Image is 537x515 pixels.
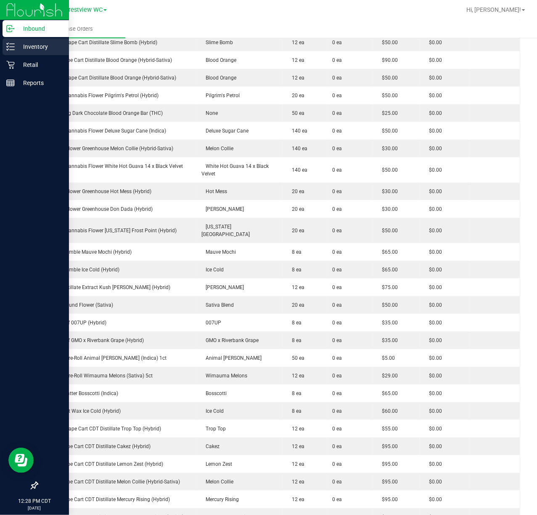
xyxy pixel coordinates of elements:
[332,227,342,234] span: 0 ea
[332,74,342,82] span: 0 ea
[43,407,191,415] div: FT 1g Soft Wax Ice Cold (Hybrid)
[43,284,191,291] div: FT 1g Distillate Extract Kush [PERSON_NAME] (Hybrid)
[42,25,104,33] span: Purchase Orders
[201,40,233,45] span: Slime Bomb
[15,42,65,52] p: Inventory
[378,390,398,396] span: $65.00
[332,407,342,415] span: 0 ea
[43,56,191,64] div: FT 1g Vape Cart Distillate Blood Orange (Hybrid-Sativa)
[332,443,342,450] span: 0 ea
[425,206,442,212] span: $0.00
[201,110,218,116] span: None
[425,40,442,45] span: $0.00
[288,408,302,414] span: 8 ea
[378,249,398,255] span: $65.00
[201,284,244,290] span: [PERSON_NAME]
[288,146,307,151] span: 140 ea
[288,479,304,485] span: 12 ea
[425,426,442,432] span: $0.00
[43,39,191,46] div: FT 0.5g Vape Cart Distillate Slime Bomb (Hybrid)
[378,146,398,151] span: $30.00
[378,496,398,502] span: $95.00
[15,60,65,70] p: Retail
[425,390,442,396] span: $0.00
[201,249,236,255] span: Mauve Mochi
[288,373,304,379] span: 12 ea
[425,337,442,343] span: $0.00
[43,443,191,450] div: FT 1g Vape Cart CDT Distillate Cakez (Hybrid)
[201,461,232,467] span: Lemon Zest
[332,425,342,433] span: 0 ea
[425,228,442,234] span: $0.00
[15,24,65,34] p: Inbound
[201,206,244,212] span: [PERSON_NAME]
[425,188,442,194] span: $0.00
[332,109,342,117] span: 0 ea
[425,408,442,414] span: $0.00
[201,408,224,414] span: Ice Cold
[201,188,227,194] span: Hot Mess
[201,426,226,432] span: Trop Top
[288,461,304,467] span: 12 ea
[332,266,342,273] span: 0 ea
[201,320,221,326] span: 007UP
[43,301,191,309] div: FT 7g Ground Flower (Sativa)
[332,301,342,309] span: 0 ea
[201,373,247,379] span: Wimauma Melons
[378,320,398,326] span: $35.00
[425,249,442,255] span: $0.00
[288,40,304,45] span: 12 ea
[332,337,342,344] span: 0 ea
[425,496,442,502] span: $0.00
[8,448,34,473] iframe: Resource center
[43,205,191,213] div: FD 3.5g Flower Greenhouse Don Dada (Hybrid)
[332,92,342,99] span: 0 ea
[4,505,65,511] p: [DATE]
[43,354,191,362] div: FT 0.5g Pre-Roll Animal [PERSON_NAME] (Indica) 1ct
[378,57,398,63] span: $90.00
[65,6,103,13] span: Crestview WC
[43,109,191,117] div: HT 100mg Dark Chocolate Blood Orange Bar (THC)
[288,426,304,432] span: 12 ea
[43,337,191,344] div: FT 1g Kief GMO x Riverbank Grape (Hybrid)
[6,79,15,87] inline-svg: Reports
[332,478,342,486] span: 0 ea
[288,320,302,326] span: 8 ea
[425,110,442,116] span: $0.00
[6,42,15,51] inline-svg: Inventory
[378,267,398,273] span: $65.00
[425,479,442,485] span: $0.00
[378,228,398,234] span: $50.00
[378,302,398,308] span: $50.00
[332,460,342,468] span: 0 ea
[288,228,304,234] span: 20 ea
[332,390,342,397] span: 0 ea
[332,205,342,213] span: 0 ea
[378,206,398,212] span: $30.00
[288,188,304,194] span: 20 ea
[332,56,342,64] span: 0 ea
[425,167,442,173] span: $0.00
[201,57,236,63] span: Blood Orange
[43,162,191,178] div: FT 3.5g Cannabis Flower White Hot Guava 14 x Black Velvet (Hybrid)
[6,61,15,69] inline-svg: Retail
[288,57,304,63] span: 12 ea
[288,302,304,308] span: 20 ea
[425,355,442,361] span: $0.00
[43,425,191,433] div: FT 0.5g Vape Cart CDT Distillate Trop Top (Hybrid)
[425,93,442,98] span: $0.00
[332,166,342,174] span: 0 ea
[288,337,302,343] span: 8 ea
[288,355,304,361] span: 50 ea
[378,40,398,45] span: $50.00
[425,75,442,81] span: $0.00
[378,167,398,173] span: $50.00
[378,110,398,116] span: $25.00
[378,479,398,485] span: $95.00
[201,390,227,396] span: Bosscotti
[332,39,342,46] span: 0 ea
[378,284,398,290] span: $75.00
[20,20,125,38] a: Purchase Orders
[201,267,224,273] span: Ice Cold
[201,146,233,151] span: Melon Collie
